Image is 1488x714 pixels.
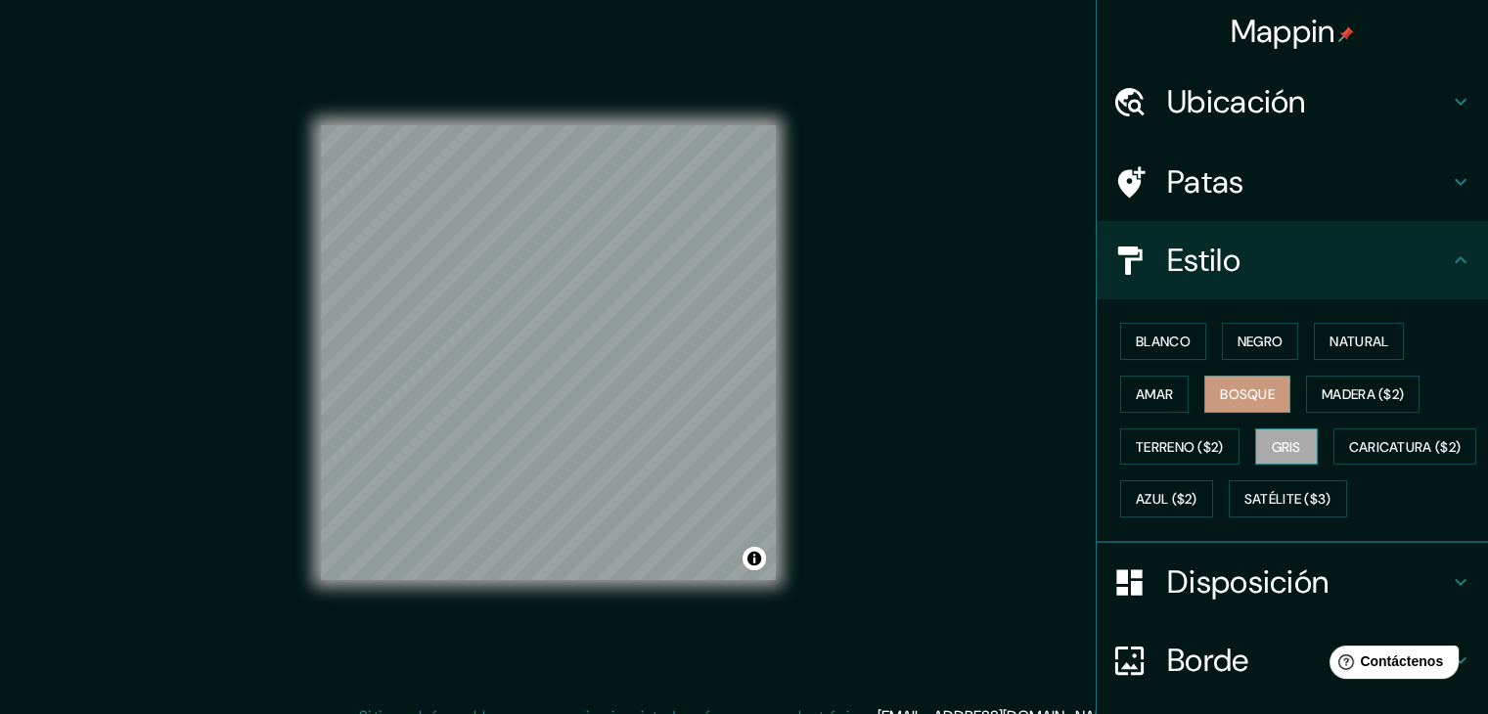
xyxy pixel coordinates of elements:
[1314,638,1466,692] iframe: Lanzador de widgets de ayuda
[1204,376,1290,413] button: Bosque
[1120,428,1240,466] button: Terreno ($2)
[321,125,776,580] canvas: Mapa
[1097,543,1488,621] div: Disposición
[1322,385,1404,403] font: Madera ($2)
[1136,385,1173,403] font: Amar
[1314,323,1404,360] button: Natural
[1220,385,1275,403] font: Bosque
[1338,26,1354,42] img: pin-icon.png
[1222,323,1299,360] button: Negro
[1120,323,1206,360] button: Blanco
[1167,161,1244,202] font: Patas
[1238,333,1284,350] font: Negro
[1097,621,1488,699] div: Borde
[1120,376,1189,413] button: Amar
[1136,333,1191,350] font: Blanco
[1120,480,1213,517] button: Azul ($2)
[1167,240,1240,281] font: Estilo
[1097,221,1488,299] div: Estilo
[1272,438,1301,456] font: Gris
[1136,491,1197,509] font: Azul ($2)
[743,547,766,570] button: Activar o desactivar atribución
[1167,640,1249,681] font: Borde
[1333,428,1477,466] button: Caricatura ($2)
[1306,376,1420,413] button: Madera ($2)
[1167,81,1306,122] font: Ubicación
[1229,480,1347,517] button: Satélite ($3)
[1330,333,1388,350] font: Natural
[1244,491,1331,509] font: Satélite ($3)
[1097,143,1488,221] div: Patas
[1136,438,1224,456] font: Terreno ($2)
[1255,428,1318,466] button: Gris
[1349,438,1462,456] font: Caricatura ($2)
[1097,63,1488,141] div: Ubicación
[1231,11,1335,52] font: Mappin
[1167,561,1329,602] font: Disposición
